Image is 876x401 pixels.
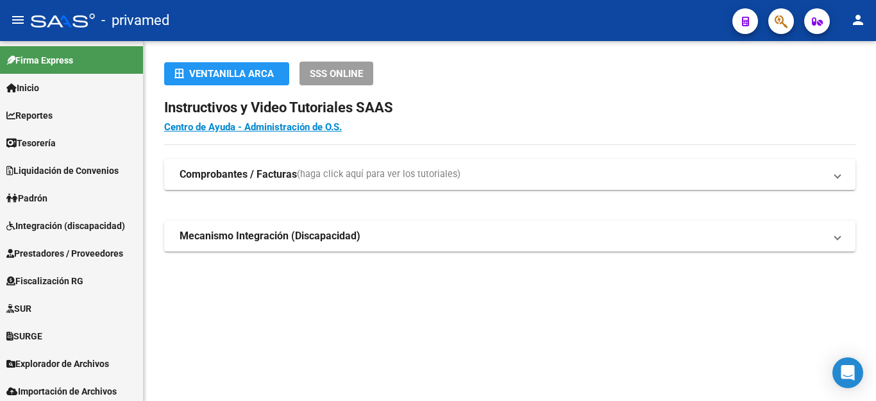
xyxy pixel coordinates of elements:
mat-icon: person [850,12,866,28]
span: (haga click aquí para ver los tutoriales) [297,167,460,182]
span: Fiscalización RG [6,274,83,288]
span: Liquidación de Convenios [6,164,119,178]
span: Integración (discapacidad) [6,219,125,233]
span: Firma Express [6,53,73,67]
strong: Comprobantes / Facturas [180,167,297,182]
strong: Mecanismo Integración (Discapacidad) [180,229,360,243]
span: Padrón [6,191,47,205]
mat-expansion-panel-header: Comprobantes / Facturas(haga click aquí para ver los tutoriales) [164,159,855,190]
a: Centro de Ayuda - Administración de O.S. [164,121,342,133]
div: Open Intercom Messenger [832,357,863,388]
div: Ventanilla ARCA [174,62,279,85]
h2: Instructivos y Video Tutoriales SAAS [164,96,855,120]
mat-expansion-panel-header: Mecanismo Integración (Discapacidad) [164,221,855,252]
span: Inicio [6,81,39,95]
span: SURGE [6,329,42,343]
span: Tesorería [6,136,56,150]
span: SSS ONLINE [310,68,363,80]
span: Reportes [6,108,53,123]
span: Prestadores / Proveedores [6,246,123,260]
span: - privamed [101,6,169,35]
button: SSS ONLINE [299,62,373,85]
span: SUR [6,302,31,316]
button: Ventanilla ARCA [164,62,289,85]
mat-icon: menu [10,12,26,28]
span: Explorador de Archivos [6,357,109,371]
span: Importación de Archivos [6,384,117,398]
